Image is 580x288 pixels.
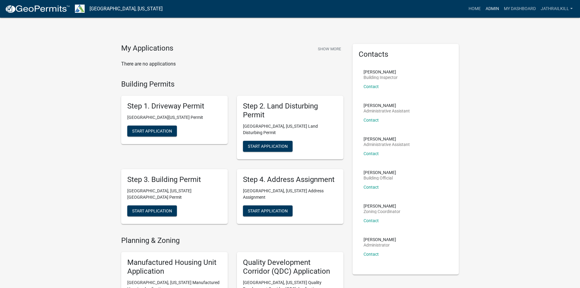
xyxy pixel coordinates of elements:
[364,252,379,257] a: Contact
[538,3,575,15] a: Jathrailkill
[248,208,288,213] span: Start Application
[364,237,396,242] p: [PERSON_NAME]
[364,70,398,74] p: [PERSON_NAME]
[121,80,343,89] h4: Building Permits
[127,175,222,184] h5: Step 3. Building Permit
[364,84,379,89] a: Contact
[127,114,222,121] p: [GEOGRAPHIC_DATA][US_STATE] Permit
[121,44,173,53] h4: My Applications
[364,103,410,108] p: [PERSON_NAME]
[75,5,85,13] img: Troup County, Georgia
[364,243,396,247] p: Administrator
[364,151,379,156] a: Contact
[364,75,398,80] p: Building Inspector
[132,208,172,213] span: Start Application
[243,123,337,136] p: [GEOGRAPHIC_DATA], [US_STATE] Land Disturbing Permit
[364,204,400,208] p: [PERSON_NAME]
[132,129,172,133] span: Start Application
[127,205,177,216] button: Start Application
[243,205,293,216] button: Start Application
[359,50,453,59] h5: Contacts
[364,170,396,175] p: [PERSON_NAME]
[243,102,337,119] h5: Step 2. Land Disturbing Permit
[364,109,410,113] p: Administrative Assistant
[127,126,177,137] button: Start Application
[315,44,343,54] button: Show More
[243,175,337,184] h5: Step 4. Address Assignment
[466,3,483,15] a: Home
[127,258,222,276] h5: Manufactured Housing Unit Application
[127,102,222,111] h5: Step 1. Driveway Permit
[243,188,337,201] p: [GEOGRAPHIC_DATA], [US_STATE] Address Assignment
[364,142,410,147] p: Administrative Assistant
[121,236,343,245] h4: Planning & Zoning
[501,3,538,15] a: My Dashboard
[364,137,410,141] p: [PERSON_NAME]
[364,209,400,214] p: Zoning Coordinator
[364,185,379,190] a: Contact
[121,60,343,68] p: There are no applications
[483,3,501,15] a: Admin
[90,4,163,14] a: [GEOGRAPHIC_DATA], [US_STATE]
[248,144,288,148] span: Start Application
[364,176,396,180] p: Building Official
[364,218,379,223] a: Contact
[243,141,293,152] button: Start Application
[127,188,222,201] p: [GEOGRAPHIC_DATA], [US_STATE][GEOGRAPHIC_DATA] Permit
[243,258,337,276] h5: Quality Development Corridor (QDC) Application
[364,118,379,123] a: Contact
